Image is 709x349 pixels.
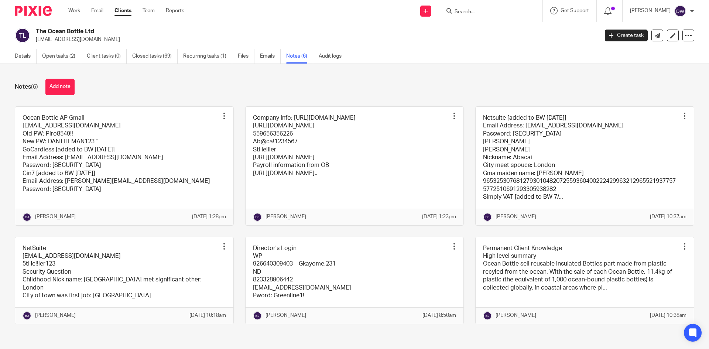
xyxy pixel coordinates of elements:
[23,213,31,222] img: svg%3E
[266,213,306,220] p: [PERSON_NAME]
[496,312,536,319] p: [PERSON_NAME]
[650,213,686,220] p: [DATE] 10:37am
[650,312,686,319] p: [DATE] 10:38am
[31,84,38,90] span: (6)
[238,49,254,64] a: Files
[91,7,103,14] a: Email
[253,213,262,222] img: svg%3E
[454,9,520,16] input: Search
[422,213,456,220] p: [DATE] 1:23pm
[192,213,226,220] p: [DATE] 1:28pm
[87,49,127,64] a: Client tasks (0)
[42,49,81,64] a: Open tasks (2)
[496,213,536,220] p: [PERSON_NAME]
[35,213,76,220] p: [PERSON_NAME]
[422,312,456,319] p: [DATE] 8:50am
[143,7,155,14] a: Team
[605,30,648,41] a: Create task
[286,49,313,64] a: Notes (6)
[36,36,594,43] p: [EMAIL_ADDRESS][DOMAIN_NAME]
[15,83,38,91] h1: Notes
[23,311,31,320] img: svg%3E
[36,28,482,35] h2: The Ocean Bottle Ltd
[674,5,686,17] img: svg%3E
[630,7,671,14] p: [PERSON_NAME]
[35,312,76,319] p: [PERSON_NAME]
[15,28,30,43] img: svg%3E
[483,311,492,320] img: svg%3E
[483,213,492,222] img: svg%3E
[132,49,178,64] a: Closed tasks (69)
[189,312,226,319] p: [DATE] 10:18am
[266,312,306,319] p: [PERSON_NAME]
[68,7,80,14] a: Work
[15,6,52,16] img: Pixie
[319,49,347,64] a: Audit logs
[253,311,262,320] img: svg%3E
[166,7,184,14] a: Reports
[45,79,75,95] button: Add note
[260,49,281,64] a: Emails
[114,7,131,14] a: Clients
[561,8,589,13] span: Get Support
[15,49,37,64] a: Details
[183,49,232,64] a: Recurring tasks (1)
